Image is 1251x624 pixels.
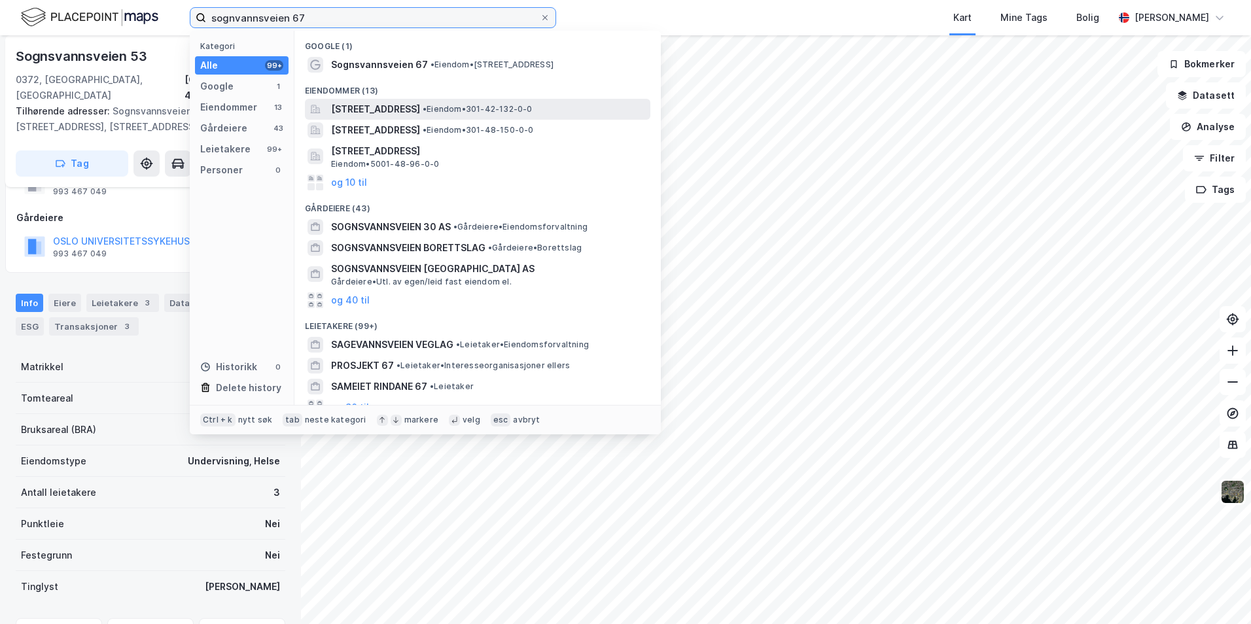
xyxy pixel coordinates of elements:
span: • [430,381,434,391]
div: Mine Tags [1000,10,1048,26]
div: Ctrl + k [200,413,236,426]
div: avbryt [513,415,540,425]
div: Kategori [200,41,289,51]
div: Nei [265,547,280,563]
div: Antall leietakere [21,485,96,500]
div: Alle [200,58,218,73]
span: Sognsvannsveien 67 [331,57,428,73]
div: Tinglyst [21,579,58,595]
button: Tags [1185,177,1246,203]
button: Datasett [1166,82,1246,109]
button: og 10 til [331,175,367,190]
div: Kart [953,10,972,26]
div: neste kategori [305,415,366,425]
span: Eiendom • [STREET_ADDRESS] [431,60,554,70]
span: SOGNSVANNSVEIEN 30 AS [331,219,451,235]
span: [STREET_ADDRESS] [331,101,420,117]
div: Festegrunn [21,547,72,563]
span: Leietaker [430,381,474,392]
button: Analyse [1170,114,1246,140]
div: ESG [16,317,44,336]
button: Bokmerker [1157,51,1246,77]
div: Tomteareal [21,390,73,406]
span: • [423,104,427,114]
div: Sognsvannsveien 55, [STREET_ADDRESS], [STREET_ADDRESS] [16,103,275,135]
div: 3 [141,296,154,309]
div: Matrikkel [21,359,63,375]
span: PROSJEKT 67 [331,358,394,373]
div: [PERSON_NAME] [1135,10,1209,26]
span: • [488,243,492,252]
div: 0372, [GEOGRAPHIC_DATA], [GEOGRAPHIC_DATA] [16,72,185,103]
div: Gårdeiere [16,210,285,226]
div: Leietakere [86,294,159,312]
div: 3 [273,485,280,500]
div: [PERSON_NAME] [205,579,280,595]
div: [GEOGRAPHIC_DATA], 42/132 [185,72,285,103]
div: Datasett [164,294,213,312]
span: [STREET_ADDRESS] [331,122,420,138]
div: velg [463,415,480,425]
span: Gårdeiere • Eiendomsforvaltning [453,222,588,232]
span: Eiendom • 5001-48-96-0-0 [331,159,439,169]
span: SOGNSVANNSVEIEN [GEOGRAPHIC_DATA] AS [331,261,645,277]
div: Punktleie [21,516,64,532]
div: Transaksjoner [49,317,139,336]
div: Personer [200,162,243,178]
img: 9k= [1220,479,1245,504]
div: Sognsvannsveien 53 [16,46,149,67]
button: og 96 til [331,400,369,415]
span: SAGEVANNSVEIEN VEGLAG [331,337,453,353]
div: Eiendommer (13) [294,75,661,99]
span: SAMEIET RINDANE 67 [331,379,427,394]
div: Google (1) [294,31,661,54]
div: esc [491,413,511,426]
div: Eiendomstype [21,453,86,469]
input: Søk på adresse, matrikkel, gårdeiere, leietakere eller personer [206,8,540,27]
button: Filter [1183,145,1246,171]
button: og 40 til [331,292,370,308]
div: Info [16,294,43,312]
span: Leietaker • Eiendomsforvaltning [456,339,589,350]
div: 13 [273,102,283,113]
div: markere [404,415,438,425]
div: 99+ [265,60,283,71]
span: Leietaker • Interesseorganisasjoner ellers [396,360,570,371]
div: Eiere [48,294,81,312]
span: • [453,222,457,232]
div: Bruksareal (BRA) [21,422,96,438]
span: • [396,360,400,370]
span: • [456,339,460,349]
div: Leietakere (99+) [294,311,661,334]
div: Nei [265,516,280,532]
div: 43 [273,123,283,133]
div: Eiendommer [200,99,257,115]
div: Delete history [216,380,281,396]
div: Google [200,78,234,94]
div: 0 [273,362,283,372]
span: Gårdeiere • Borettslag [488,243,582,253]
div: 1 [273,81,283,92]
div: 0 [273,165,283,175]
button: Tag [16,150,128,177]
div: Bolig [1076,10,1099,26]
div: Historikk [200,359,257,375]
img: logo.f888ab2527a4732fd821a326f86c7f29.svg [21,6,158,29]
div: Gårdeiere (43) [294,193,661,217]
span: Tilhørende adresser: [16,105,113,116]
div: Leietakere [200,141,251,157]
span: Gårdeiere • Utl. av egen/leid fast eiendom el. [331,277,512,287]
div: nytt søk [238,415,273,425]
span: Eiendom • 301-48-150-0-0 [423,125,534,135]
span: [STREET_ADDRESS] [331,143,645,159]
span: • [423,125,427,135]
div: Gårdeiere [200,120,247,136]
iframe: Chat Widget [1186,561,1251,624]
div: 993 467 049 [53,186,107,197]
span: • [431,60,434,69]
span: SOGNSVANNSVEIEN BORETTSLAG [331,240,485,256]
div: 3 [120,320,133,333]
div: 99+ [265,144,283,154]
div: Undervisning, Helse [188,453,280,469]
